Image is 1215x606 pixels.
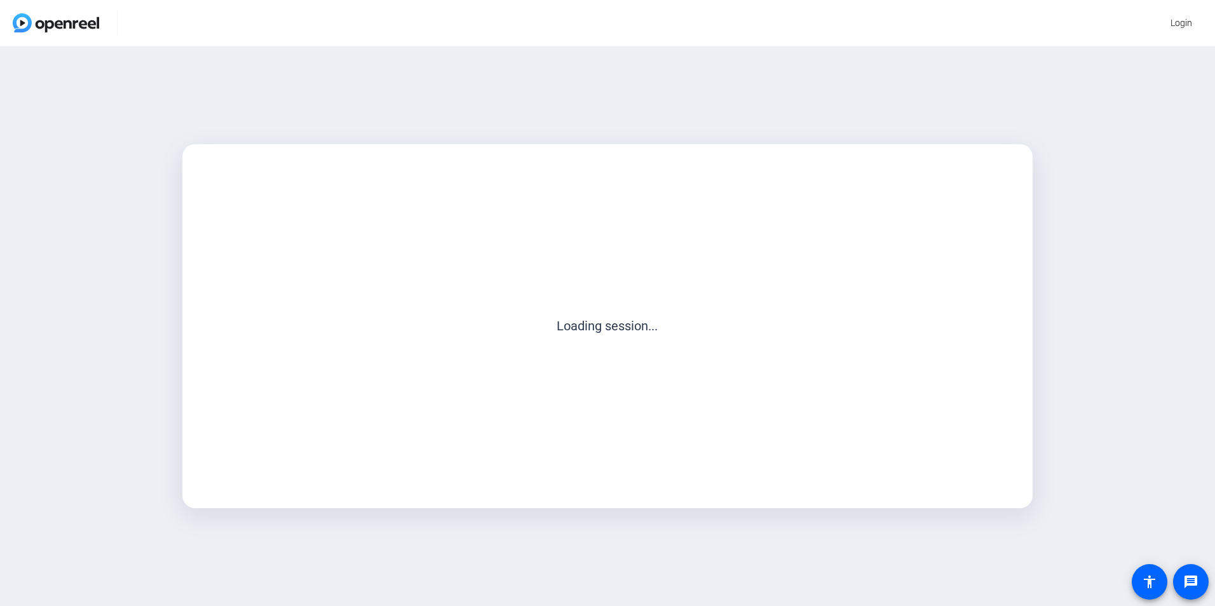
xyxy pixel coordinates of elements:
[1160,11,1202,34] button: Login
[13,13,99,32] img: OpenReel logo
[1142,574,1157,589] mat-icon: accessibility
[1171,17,1192,30] span: Login
[210,316,1005,335] p: Loading session...
[1183,574,1198,589] mat-icon: message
